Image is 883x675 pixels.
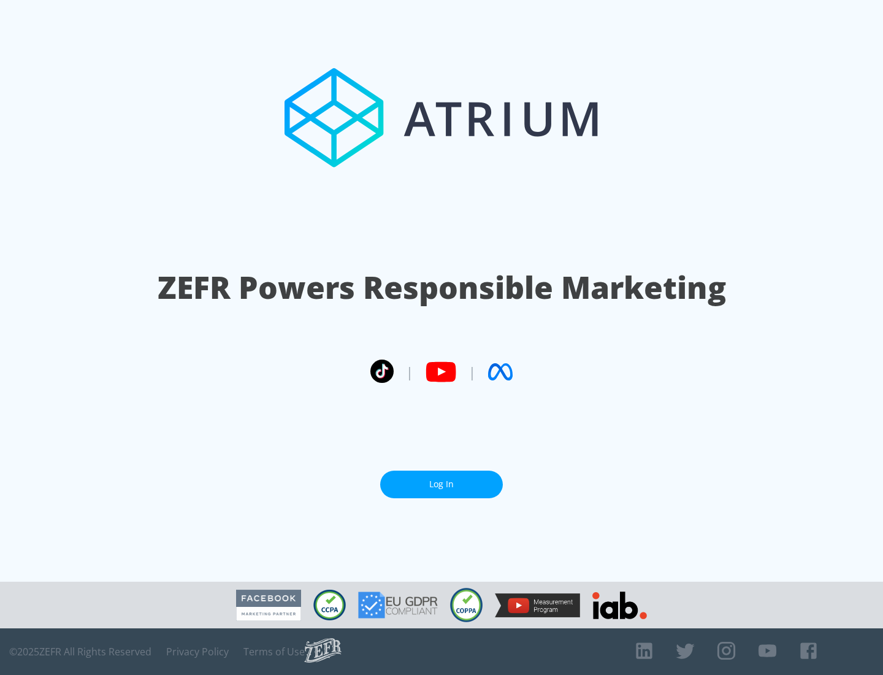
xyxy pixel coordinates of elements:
img: IAB [592,592,647,619]
img: YouTube Measurement Program [495,593,580,617]
img: COPPA Compliant [450,588,483,622]
a: Privacy Policy [166,646,229,658]
span: © 2025 ZEFR All Rights Reserved [9,646,151,658]
span: | [406,363,413,381]
img: Facebook Marketing Partner [236,590,301,621]
a: Log In [380,471,503,498]
span: | [468,363,476,381]
a: Terms of Use [243,646,305,658]
img: GDPR Compliant [358,592,438,619]
img: CCPA Compliant [313,590,346,620]
h1: ZEFR Powers Responsible Marketing [158,266,726,309]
